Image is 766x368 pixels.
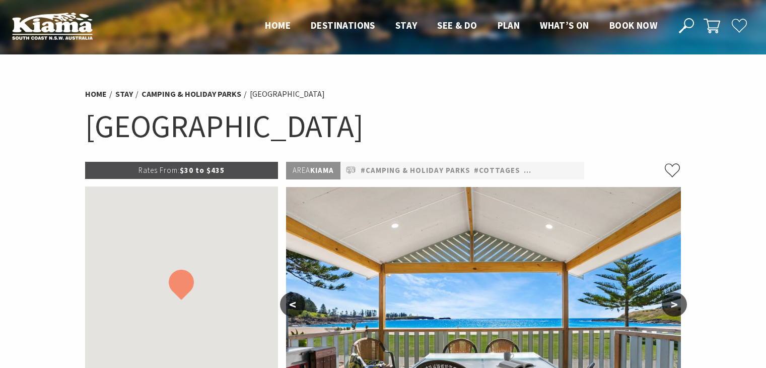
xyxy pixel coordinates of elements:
[524,164,582,177] a: #Pet Friendly
[115,89,133,99] a: Stay
[609,19,657,31] span: Book now
[437,19,477,31] span: See & Do
[85,106,681,147] h1: [GEOGRAPHIC_DATA]
[138,165,180,175] span: Rates From:
[265,19,291,31] span: Home
[286,162,340,179] p: Kiama
[250,88,325,101] li: [GEOGRAPHIC_DATA]
[142,89,241,99] a: Camping & Holiday Parks
[85,89,107,99] a: Home
[12,12,93,40] img: Kiama Logo
[85,162,278,179] p: $30 to $435
[293,165,310,175] span: Area
[361,164,470,177] a: #Camping & Holiday Parks
[311,19,375,31] span: Destinations
[540,19,589,31] span: What’s On
[395,19,417,31] span: Stay
[498,19,520,31] span: Plan
[280,292,305,317] button: <
[662,292,687,317] button: >
[255,18,667,34] nav: Main Menu
[474,164,520,177] a: #Cottages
